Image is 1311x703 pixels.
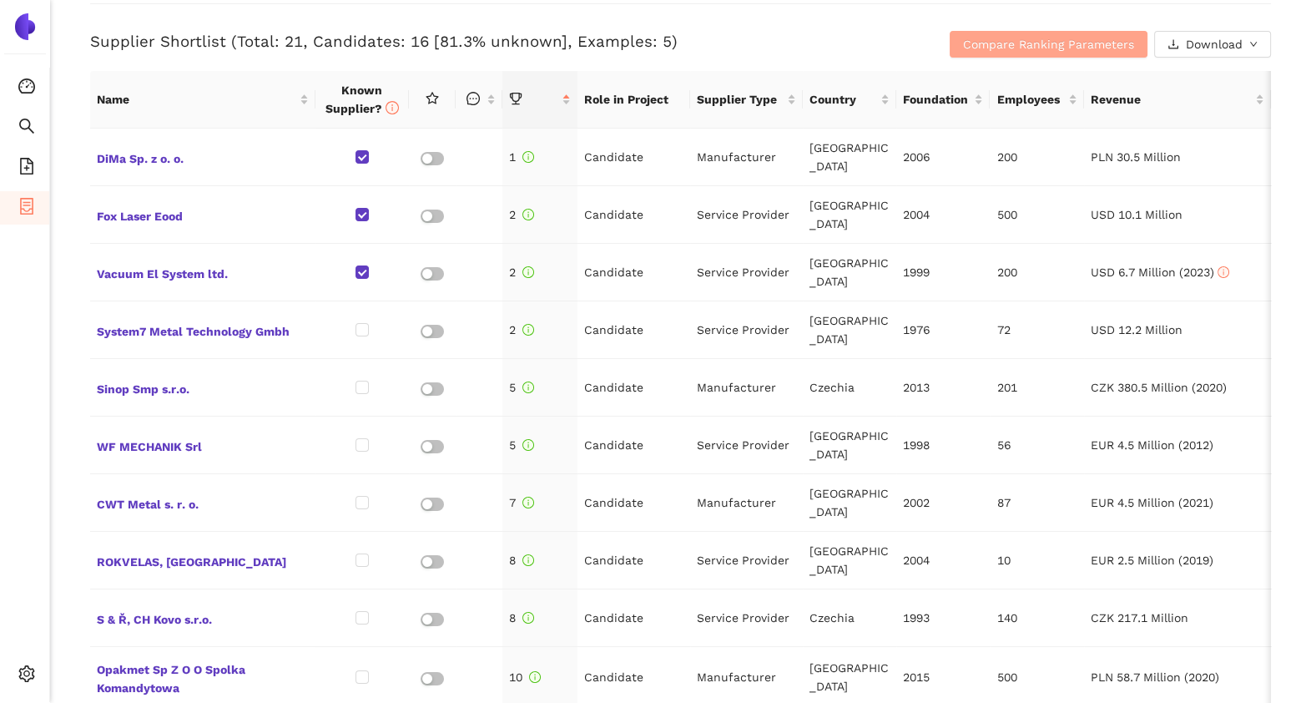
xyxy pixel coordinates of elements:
[18,192,35,225] span: container
[1091,90,1253,109] span: Revenue
[896,474,990,532] td: 2002
[97,90,296,109] span: Name
[809,90,877,109] span: Country
[509,323,534,336] span: 2
[18,72,35,105] span: dashboard
[577,532,690,589] td: Candidate
[90,71,315,129] th: this column's title is Name,this column is sortable
[903,90,971,109] span: Foundation
[577,186,690,244] td: Candidate
[896,589,990,647] td: 1993
[522,497,534,508] span: info-circle
[577,417,690,474] td: Candidate
[803,244,896,301] td: [GEOGRAPHIC_DATA]
[386,101,399,114] span: info-circle
[97,434,309,456] span: WF MECHANIK Srl
[896,359,990,417] td: 2013
[1091,150,1181,164] span: PLN 30.5 Million
[97,204,309,225] span: Fox Laser Eood
[803,417,896,474] td: [GEOGRAPHIC_DATA]
[896,244,990,301] td: 1999
[1091,266,1229,279] span: USD 6.7 Million (2023)
[522,151,534,163] span: info-circle
[803,359,896,417] td: Czechia
[509,554,534,567] span: 8
[577,244,690,301] td: Candidate
[963,35,1134,53] span: Compare Ranking Parameters
[1091,670,1219,684] span: PLN 58.7 Million (2020)
[426,92,439,105] span: star
[509,438,534,452] span: 5
[991,359,1084,417] td: 201
[991,532,1084,589] td: 10
[522,554,534,566] span: info-circle
[896,301,990,359] td: 1976
[1091,554,1213,567] span: EUR 2.5 Million (2019)
[509,670,541,684] span: 10
[529,671,541,683] span: info-circle
[950,31,1147,58] button: Compare Ranking Parameters
[97,261,309,283] span: Vacuum El System ltd.
[1167,38,1179,52] span: download
[896,532,990,589] td: 2004
[690,71,803,129] th: this column's title is Supplier Type,this column is sortable
[97,492,309,513] span: CWT Metal s. r. o.
[1154,31,1271,58] button: downloadDownloaddown
[690,301,803,359] td: Service Provider
[690,359,803,417] td: Manufacturer
[1091,208,1182,221] span: USD 10.1 Million
[12,13,38,40] img: Logo
[509,92,522,105] span: trophy
[990,71,1083,129] th: this column's title is Employees,this column is sortable
[97,549,309,571] span: ROKVELAS, [GEOGRAPHIC_DATA]
[522,439,534,451] span: info-circle
[803,589,896,647] td: Czechia
[991,244,1084,301] td: 200
[90,31,877,53] h3: Supplier Shortlist (Total: 21, Candidates: 16 [81.3% unknown], Examples: 5)
[803,301,896,359] td: [GEOGRAPHIC_DATA]
[690,186,803,244] td: Service Provider
[466,92,480,105] span: message
[803,474,896,532] td: [GEOGRAPHIC_DATA]
[690,244,803,301] td: Service Provider
[690,129,803,186] td: Manufacturer
[1091,611,1188,625] span: CZK 217.1 Million
[509,208,534,221] span: 2
[991,417,1084,474] td: 56
[690,417,803,474] td: Service Provider
[509,611,534,625] span: 8
[1091,323,1182,336] span: USD 12.2 Million
[803,532,896,589] td: [GEOGRAPHIC_DATA]
[97,657,309,697] span: Opakmet Sp Z O O Spolka Komandytowa
[509,266,534,279] span: 2
[522,382,534,393] span: info-circle
[896,129,990,186] td: 2006
[509,381,534,394] span: 5
[577,474,690,532] td: Candidate
[690,532,803,589] td: Service Provider
[697,90,784,109] span: Supplier Type
[1091,438,1213,452] span: EUR 4.5 Million (2012)
[1091,496,1213,509] span: EUR 4.5 Million (2021)
[97,146,309,168] span: DiMa Sp. z o. o.
[456,71,502,129] th: this column is sortable
[803,71,896,129] th: this column's title is Country,this column is sortable
[1186,35,1243,53] span: Download
[690,589,803,647] td: Service Provider
[1091,381,1227,394] span: CZK 380.5 Million (2020)
[522,209,534,220] span: info-circle
[1218,266,1229,278] span: info-circle
[97,607,309,629] span: S & Ř, CH Kovo s.r.o.
[991,186,1084,244] td: 500
[577,589,690,647] td: Candidate
[18,112,35,145] span: search
[1249,40,1258,50] span: down
[991,589,1084,647] td: 140
[896,417,990,474] td: 1998
[18,660,35,693] span: setting
[97,319,309,341] span: System7 Metal Technology Gmbh
[896,71,990,129] th: this column's title is Foundation,this column is sortable
[690,474,803,532] td: Manufacturer
[577,129,690,186] td: Candidate
[577,71,690,129] th: Role in Project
